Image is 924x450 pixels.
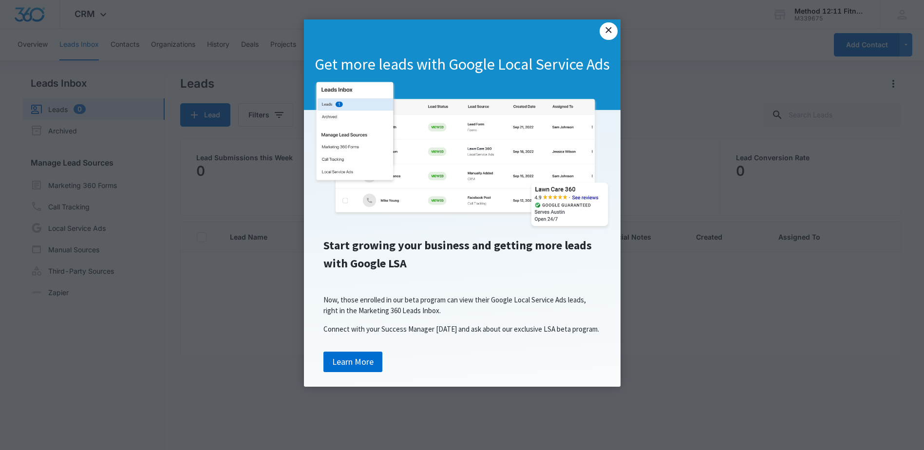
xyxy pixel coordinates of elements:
a: Learn More [323,352,382,372]
p: ​ [314,276,611,287]
span: with Google LSA [323,256,407,271]
a: Close modal [600,22,617,40]
span: Connect with your Success Manager [DATE] and ask about our exclusive LSA beta program. [323,324,599,334]
span: Start growing your business and getting more leads [323,238,592,253]
span: Now, those enrolled in our beta program can view their Google Local Service Ads leads, right in t... [323,295,586,315]
h1: Get more leads with Google Local Service Ads [304,55,621,75]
